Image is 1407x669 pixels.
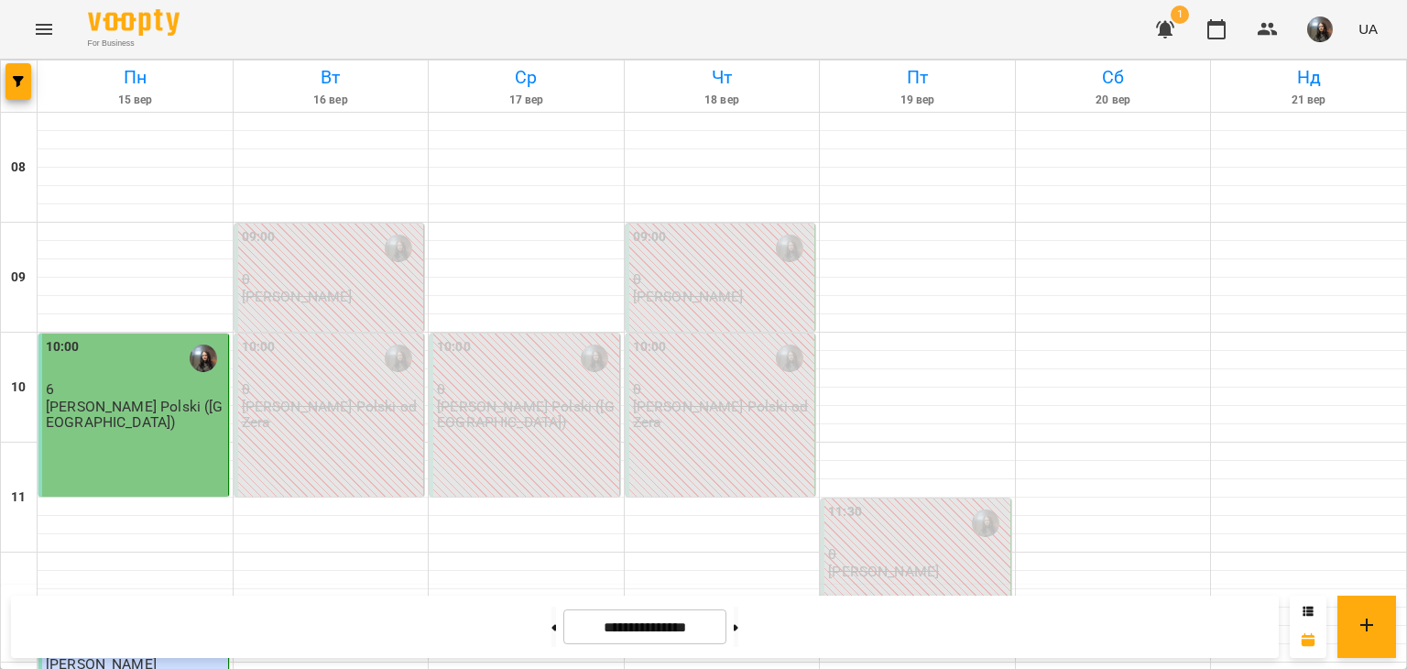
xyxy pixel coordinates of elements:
[776,345,803,372] img: Бойцун Яна Вікторівна
[11,158,26,178] h6: 08
[1019,92,1208,109] h6: 20 вер
[437,337,471,357] label: 10:00
[1214,63,1403,92] h6: Нд
[776,235,803,262] img: Бойцун Яна Вікторівна
[633,289,744,304] p: [PERSON_NAME]
[242,289,353,304] p: [PERSON_NAME]
[46,399,224,431] p: [PERSON_NAME] Polski ([GEOGRAPHIC_DATA])
[627,63,817,92] h6: Чт
[627,92,817,109] h6: 18 вер
[581,345,608,372] img: Бойцун Яна Вікторівна
[437,381,616,397] p: 0
[88,9,180,36] img: Voopty Logo
[828,502,862,522] label: 11:30
[823,92,1012,109] h6: 19 вер
[1307,16,1333,42] img: 3223da47ea16ff58329dec54ac365d5d.JPG
[190,345,217,372] img: Бойцун Яна Вікторівна
[11,268,26,288] h6: 09
[385,235,412,262] img: Бойцун Яна Вікторівна
[46,337,80,357] label: 10:00
[385,345,412,372] img: Бойцун Яна Вікторівна
[431,63,621,92] h6: Ср
[242,271,420,287] p: 0
[633,227,667,247] label: 09:00
[633,337,667,357] label: 10:00
[88,38,180,49] span: For Business
[1214,92,1403,109] h6: 21 вер
[11,488,26,508] h6: 11
[40,92,230,109] h6: 15 вер
[633,381,812,397] p: 0
[828,564,939,579] p: [PERSON_NAME]
[236,92,426,109] h6: 16 вер
[828,546,1007,562] p: 0
[242,337,276,357] label: 10:00
[11,378,26,398] h6: 10
[633,271,812,287] p: 0
[437,399,616,431] p: [PERSON_NAME] Polski ([GEOGRAPHIC_DATA])
[431,92,621,109] h6: 17 вер
[40,63,230,92] h6: Пн
[46,381,224,397] p: 6
[242,381,420,397] p: 0
[1358,19,1378,38] span: UA
[242,227,276,247] label: 09:00
[22,7,66,51] button: Menu
[823,63,1012,92] h6: Пт
[242,399,420,431] p: [PERSON_NAME] Polski od Zera
[1171,5,1189,24] span: 1
[633,399,812,431] p: [PERSON_NAME] Polski od Zera
[972,510,999,537] img: Бойцун Яна Вікторівна
[1351,12,1385,46] button: UA
[1019,63,1208,92] h6: Сб
[236,63,426,92] h6: Вт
